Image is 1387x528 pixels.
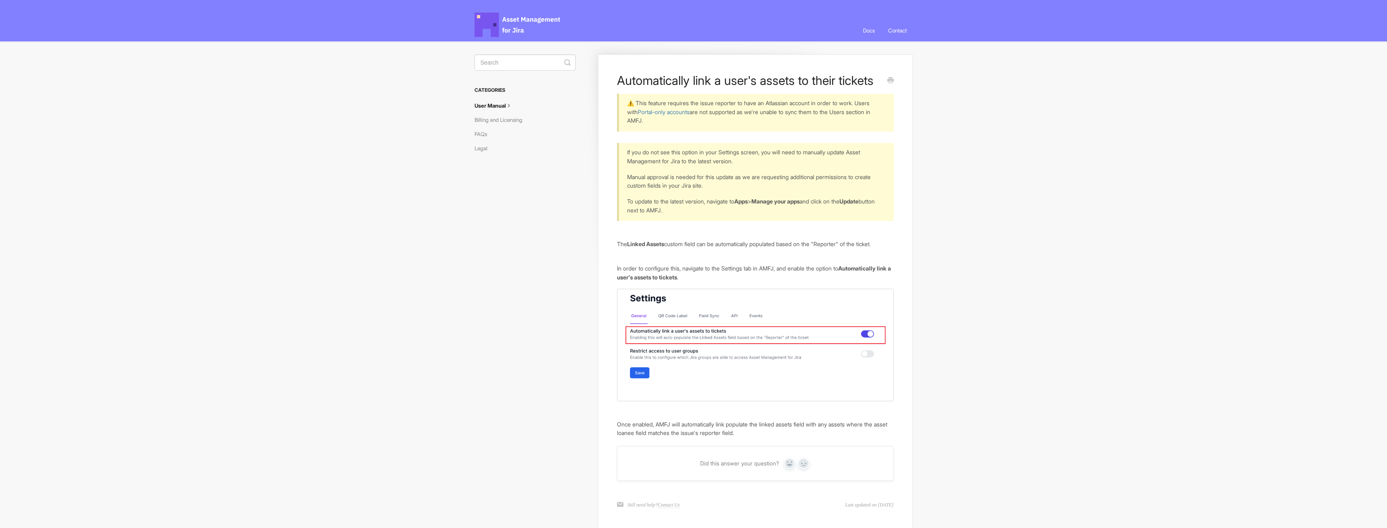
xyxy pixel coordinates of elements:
p: In order to configure this, navigate to the Settings tab in AMFJ, and enable the option to . [617,264,893,281]
h1: Automatically link a user's assets to their tickets [617,73,881,88]
span: Did this answer your question? [700,460,779,467]
a: FAQs [475,128,493,141]
p: If you do not see this option in your Settings screen, you will need to manually update Asset Man... [627,148,883,165]
a: Legal [475,142,494,155]
p: Manual approval is needed for this update as we are requesting additional permissions to create c... [627,173,883,190]
b: Linked Assets [627,240,664,247]
p: Once enabled, AMFJ will automatically link populate the linked assets field with any assets where... [617,420,893,437]
h3: Categories [475,83,576,97]
a: Print this Article [887,76,894,85]
a: Contact Us [658,502,679,508]
a: Portal-only accounts [638,108,690,115]
b: Manage your apps [751,198,800,205]
a: Contact [882,19,913,41]
input: Search [475,54,576,71]
time: Last updated on [DATE] [845,501,893,509]
a: Docs [857,19,881,41]
b: Apps [734,198,748,205]
a: User Manual [475,99,519,112]
p: To update to the latest version, navigate to > and click on the button next to AMFJ. [627,197,883,214]
span: Asset Management for Jira Docs [475,13,561,37]
p: Still need help? [627,501,679,509]
p: The custom field can be automatically populated based on the "Reporter" of the ticket. [617,240,893,249]
img: file-MuL5PXWEOL.png [617,289,893,401]
b: Update [839,198,859,205]
a: Billing and Licensing [475,113,528,126]
p: ⚠️ This feature requires the issue reporter to have an Atlassian account in order to work. Users ... [627,99,883,125]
